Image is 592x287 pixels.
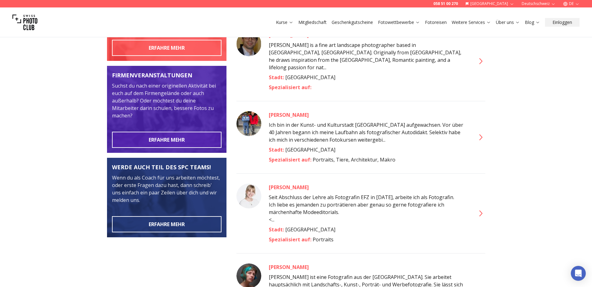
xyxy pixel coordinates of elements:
[298,19,327,25] a: Mitgliedschaft
[269,201,468,216] p: Ich liebe es jemanden zu porträtieren aber genau so gerne fotografiere ich märchenhafte Modeedito...
[269,194,468,201] p: Seit Abschluss der Lehre als Fotografin EFZ in [DATE], arbeite ich als Fotografin.
[107,66,226,153] img: Meet the team
[375,18,422,27] button: Fotowettbewerbe
[332,19,373,25] a: Geschenkgutscheine
[273,18,296,27] button: Kurse
[269,74,285,81] span: Stadt :
[276,19,293,25] a: Kurse
[12,10,37,35] img: Swiss photo club
[107,158,226,237] a: Meet the teamWERDE AUCH TEIL DES SPC TEAMS!Wenn du als Coach für uns arbeiten möchtest, oder erst...
[269,74,468,81] div: [GEOGRAPHIC_DATA]
[269,184,468,191] a: [PERSON_NAME]
[112,216,221,232] button: ERFAHRE MEHR
[236,31,261,56] img: Andrea Sanchini
[269,263,468,271] a: [PERSON_NAME]
[269,146,468,153] div: [GEOGRAPHIC_DATA]
[269,121,463,143] span: Ich bin in der Kunst- und Kulturstadt [GEOGRAPHIC_DATA] aufgewachsen. Vor über 40 Jahren begann i...
[329,18,375,27] button: Geschenkgutscheine
[545,18,580,27] button: Einloggen
[269,156,313,163] span: Spezialisiert auf :
[269,236,313,243] span: Spezialisiert auf :
[269,226,468,233] div: [GEOGRAPHIC_DATA]
[269,42,461,71] span: [PERSON_NAME] is a fine art landscape photographer based in [GEOGRAPHIC_DATA], [GEOGRAPHIC_DATA]....
[525,19,540,25] a: Blog
[112,82,216,119] span: Suchst du nach einer originellen Aktivität bei euch auf dem Firmengelände oder auch außerhalb? Od...
[522,18,543,27] button: Blog
[269,111,468,119] a: [PERSON_NAME]
[422,18,449,27] button: Fotoreisen
[107,66,226,153] a: Meet the teamFIRMENVERANSTALTUNGENSuchst du nach einer originellen Aktivität bei euch auf dem Fir...
[269,146,285,153] span: Stadt :
[496,19,520,25] a: Über uns
[378,19,420,25] a: Fotowettbewerbe
[493,18,522,27] button: Über uns
[236,184,261,208] img: Anja Wurm
[107,158,226,237] img: Meet the team
[571,266,586,281] div: Open Intercom Messenger
[112,132,221,148] button: ERFAHRE MEHR
[269,156,468,163] div: Portraits, Tiere, Architektur, Makro
[112,174,220,203] span: Wenn du als Coach für uns arbeiten möchtest, oder erste Fragen dazu hast, dann schreib' uns einfa...
[269,194,468,223] span: <...
[269,236,468,243] div: Portraits
[296,18,329,27] button: Mitgliedschaft
[433,1,458,6] a: 058 51 00 270
[269,226,285,233] span: Stadt :
[112,40,221,56] button: ERFAHRE MEHR
[449,18,493,27] button: Weitere Services
[425,19,447,25] a: Fotoreisen
[112,71,221,80] div: FIRMENVERANSTALTUNGEN
[452,19,491,25] a: Weitere Services
[236,111,261,136] img: Andreas Masche
[112,163,221,171] div: WERDE AUCH TEIL DES SPC TEAMS!
[269,84,311,91] span: Spezialisiert auf :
